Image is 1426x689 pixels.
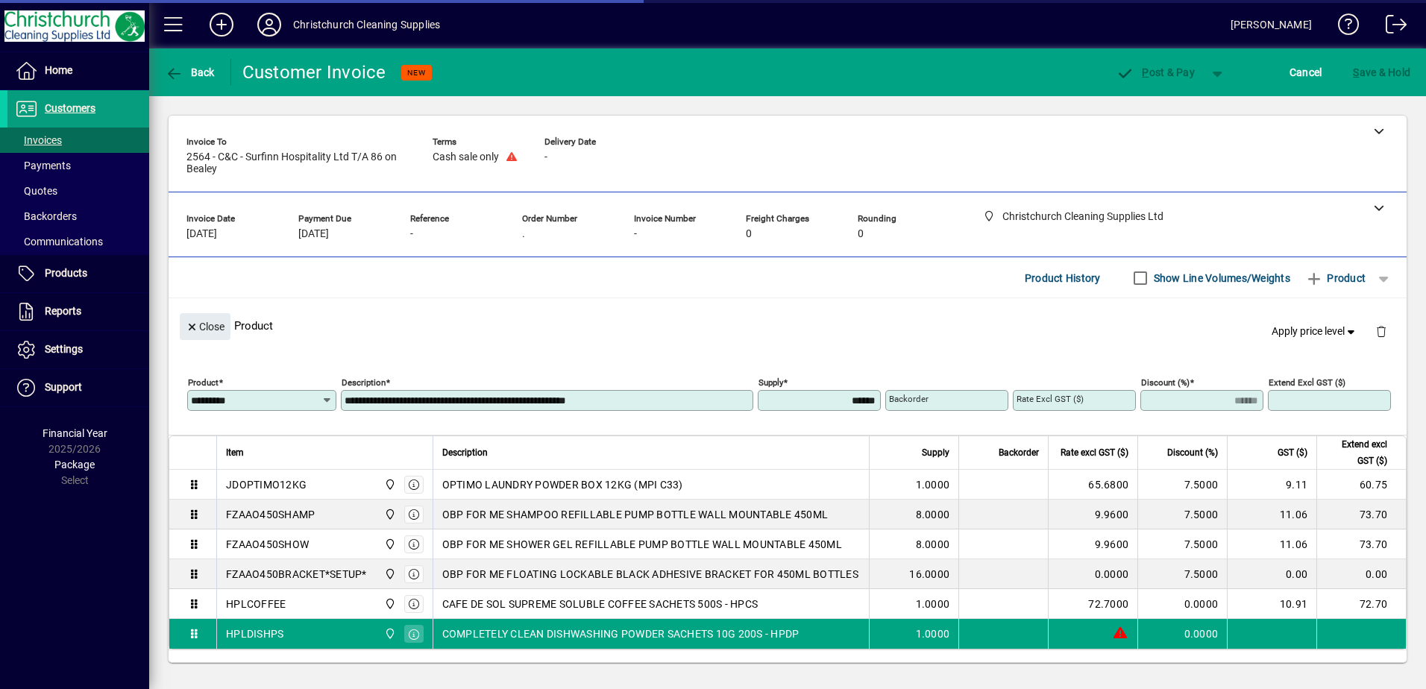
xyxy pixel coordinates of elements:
span: Apply price level [1272,324,1358,339]
app-page-header-button: Delete [1363,324,1399,338]
span: Cash sale only [433,151,499,163]
td: 7.5000 [1137,559,1227,589]
span: Extend excl GST ($) [1326,436,1387,469]
span: Customers [45,102,95,114]
td: 7.5000 [1137,470,1227,500]
app-page-header-button: Close [176,319,234,333]
button: Post & Pay [1109,59,1202,86]
span: 1.0000 [916,477,950,492]
div: HPLDISHPS [226,626,283,641]
span: Home [45,64,72,76]
a: Reports [7,293,149,330]
span: Support [45,381,82,393]
span: - [410,228,413,240]
div: FZAAO450SHOW [226,537,309,552]
span: Quotes [15,185,57,197]
div: Customer Invoice [242,60,386,84]
span: [DATE] [186,228,217,240]
td: 7.5000 [1137,500,1227,529]
span: - [634,228,637,240]
button: Apply price level [1266,318,1364,345]
span: Cancel [1290,60,1322,84]
mat-label: Discount (%) [1141,377,1190,388]
a: Home [7,52,149,89]
a: Quotes [7,178,149,204]
a: Payments [7,153,149,178]
span: OPTIMO LAUNDRY POWDER BOX 12KG (MPI C33) [442,477,683,492]
span: Christchurch Cleaning Supplies Ltd [380,536,398,553]
td: 60.75 [1316,470,1406,500]
span: S [1353,66,1359,78]
div: 65.6800 [1058,477,1128,492]
button: Product History [1019,265,1107,292]
div: FZAAO450SHAMP [226,507,315,522]
span: 0 [746,228,752,240]
span: NEW [407,68,426,78]
mat-label: Rate excl GST ($) [1017,394,1084,404]
td: 10.91 [1227,589,1316,619]
a: Invoices [7,128,149,153]
span: . [522,228,525,240]
span: 8.0000 [916,537,950,552]
button: Back [161,59,219,86]
span: COMPLETELY CLEAN DISHWASHING POWDER SACHETS 10G 200S - HPDP [442,626,800,641]
td: 72.70 [1316,589,1406,619]
span: 8.0000 [916,507,950,522]
span: P [1142,66,1149,78]
span: Financial Year [43,427,107,439]
button: Product [1298,265,1373,292]
span: Christchurch Cleaning Supplies Ltd [380,596,398,612]
div: 72.7000 [1058,597,1128,611]
a: Products [7,255,149,292]
a: Support [7,369,149,406]
span: GST ($) [1278,444,1307,461]
span: Communications [15,236,103,248]
span: ost & Pay [1116,66,1195,78]
span: Close [186,315,224,339]
span: Backorders [15,210,77,222]
div: Product [169,298,1407,353]
td: 0.00 [1227,559,1316,589]
span: Supply [922,444,949,461]
button: Add [198,11,245,38]
span: Backorder [999,444,1039,461]
span: Product History [1025,266,1101,290]
span: Products [45,267,87,279]
span: Description [442,444,488,461]
div: 0.0000 [1058,567,1128,582]
span: Rate excl GST ($) [1061,444,1128,461]
button: Save & Hold [1349,59,1414,86]
mat-label: Description [342,377,386,388]
div: 9.9600 [1058,537,1128,552]
span: - [544,151,547,163]
div: [PERSON_NAME] [1231,13,1312,37]
span: Discount (%) [1167,444,1218,461]
span: ave & Hold [1353,60,1410,84]
a: Logout [1375,3,1407,51]
label: Show Line Volumes/Weights [1151,271,1290,286]
div: 9.9600 [1058,507,1128,522]
span: 1.0000 [916,626,950,641]
div: HPLCOFFEE [226,597,286,611]
span: [DATE] [298,228,329,240]
td: 11.06 [1227,529,1316,559]
td: 0.00 [1316,559,1406,589]
span: Package [54,459,95,471]
span: Christchurch Cleaning Supplies Ltd [380,506,398,523]
td: 73.70 [1316,500,1406,529]
span: Invoices [15,134,62,146]
span: OBP FOR ME SHAMPOO REFILLABLE PUMP BOTTLE WALL MOUNTABLE 450ML [442,507,829,522]
span: 0 [858,228,864,240]
span: OBP FOR ME FLOATING LOCKABLE BLACK ADHESIVE BRACKET FOR 450ML BOTTLES [442,567,858,582]
span: Christchurch Cleaning Supplies Ltd [380,566,398,582]
div: JDOPTIMO12KG [226,477,307,492]
a: Settings [7,331,149,368]
td: 0.0000 [1137,619,1227,649]
button: Cancel [1286,59,1326,86]
div: FZAAO450BRACKET*SETUP* [226,567,367,582]
mat-label: Product [188,377,219,388]
mat-label: Extend excl GST ($) [1269,377,1345,388]
span: Christchurch Cleaning Supplies Ltd [380,626,398,642]
span: Back [165,66,215,78]
td: 9.11 [1227,470,1316,500]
